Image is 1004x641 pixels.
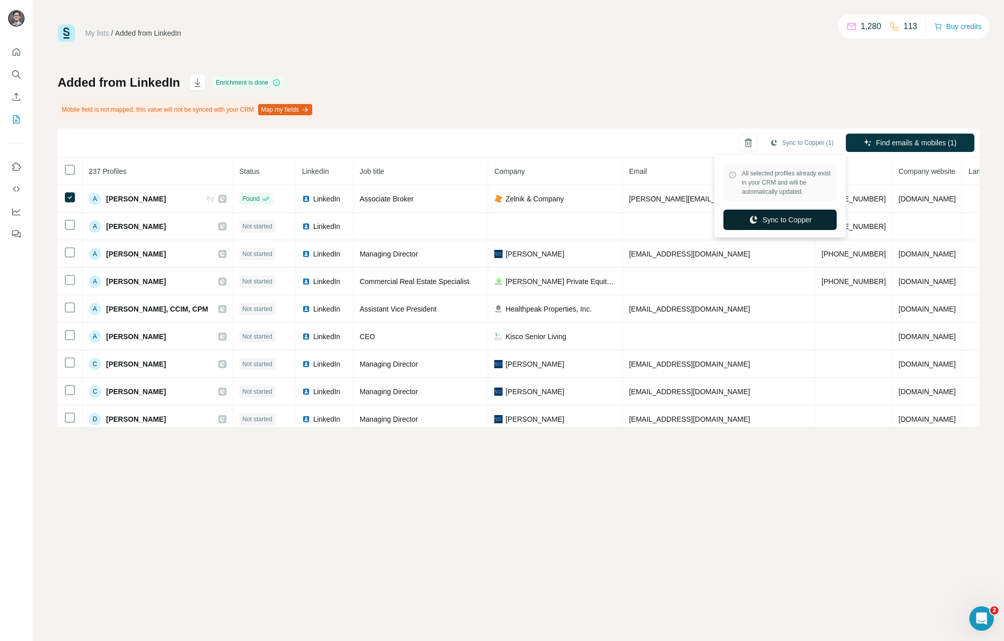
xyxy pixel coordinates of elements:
[242,222,272,231] span: Not started
[846,134,974,152] button: Find emails & mobiles (1)
[629,305,750,313] span: [EMAIL_ADDRESS][DOMAIN_NAME]
[313,276,340,287] span: LinkedIn
[89,413,101,425] div: D
[821,195,886,203] span: [PHONE_NUMBER]
[8,180,24,198] button: Use Surfe API
[360,388,418,396] span: Managing Director
[506,414,564,424] span: [PERSON_NAME]
[302,167,329,175] span: LinkedIn
[360,195,414,203] span: Associate Broker
[89,330,101,343] div: A
[494,167,525,175] span: Company
[8,158,24,176] button: Use Surfe on LinkedIn
[302,415,310,423] img: LinkedIn logo
[506,276,616,287] span: [PERSON_NAME] Private Equity Group
[494,388,503,396] img: company-logo
[242,360,272,369] span: Not started
[302,222,310,230] img: LinkedIn logo
[898,388,956,396] span: [DOMAIN_NAME]
[360,360,418,368] span: Managing Director
[313,414,340,424] span: LinkedIn
[898,250,956,258] span: [DOMAIN_NAME]
[494,415,503,423] img: company-logo
[506,249,564,259] span: [PERSON_NAME]
[106,359,166,369] span: [PERSON_NAME]
[242,194,260,203] span: Found
[302,388,310,396] img: LinkedIn logo
[106,304,208,314] span: [PERSON_NAME], CCIM, CPM
[239,167,260,175] span: Status
[106,414,166,424] span: [PERSON_NAME]
[821,277,886,286] span: [PHONE_NUMBER]
[723,210,837,230] button: Sync to Copper
[213,76,284,89] div: Enrichment is done
[360,305,437,313] span: Assistant Vice President
[106,221,166,232] span: [PERSON_NAME]
[898,360,956,368] span: [DOMAIN_NAME]
[302,332,310,341] img: LinkedIn logo
[313,194,340,204] span: LinkedIn
[8,110,24,129] button: My lists
[876,138,957,148] span: Find emails & mobiles (1)
[313,304,340,314] span: LinkedIn
[8,202,24,221] button: Dashboard
[89,275,101,288] div: A
[990,606,998,614] span: 2
[313,331,340,342] span: LinkedIn
[898,305,956,313] span: [DOMAIN_NAME]
[898,332,956,341] span: [DOMAIN_NAME]
[506,387,564,397] span: [PERSON_NAME]
[506,304,592,314] span: Healthpeak Properties, Inc.
[360,167,384,175] span: Job title
[494,195,503,203] img: company-logo
[89,358,101,370] div: C
[969,606,994,631] iframe: Intercom live chat
[89,193,101,205] div: A
[242,415,272,424] span: Not started
[106,249,166,259] span: [PERSON_NAME]
[898,415,956,423] span: [DOMAIN_NAME]
[494,277,503,286] img: company-logo
[494,360,503,368] img: company-logo
[360,332,375,341] span: CEO
[58,74,180,91] h1: Added from LinkedIn
[506,194,564,204] span: Zelnik & Company
[242,249,272,259] span: Not started
[629,250,750,258] span: [EMAIL_ADDRESS][DOMAIN_NAME]
[313,221,340,232] span: LinkedIn
[821,222,886,230] span: [PHONE_NUMBER]
[89,220,101,233] div: A
[106,276,166,287] span: [PERSON_NAME]
[8,10,24,27] img: Avatar
[313,249,340,259] span: LinkedIn
[934,19,982,34] button: Buy credits
[629,167,647,175] span: Email
[313,387,340,397] span: LinkedIn
[360,250,418,258] span: Managing Director
[506,331,566,342] span: Kisco Senior Living
[89,248,101,260] div: A
[494,305,503,313] img: company-logo
[742,169,832,196] span: All selected profiles already exist in your CRM and will be automatically updated.
[968,167,995,175] span: Landline
[89,167,127,175] span: 237 Profiles
[115,28,181,38] div: Added from LinkedIn
[89,303,101,315] div: A
[106,331,166,342] span: [PERSON_NAME]
[242,277,272,286] span: Not started
[89,386,101,398] div: C
[8,88,24,106] button: Enrich CSV
[506,359,564,369] span: [PERSON_NAME]
[629,388,750,396] span: [EMAIL_ADDRESS][DOMAIN_NAME]
[302,195,310,203] img: LinkedIn logo
[629,360,750,368] span: [EMAIL_ADDRESS][DOMAIN_NAME]
[8,43,24,61] button: Quick start
[242,332,272,341] span: Not started
[8,65,24,84] button: Search
[302,305,310,313] img: LinkedIn logo
[313,359,340,369] span: LinkedIn
[302,277,310,286] img: LinkedIn logo
[494,250,503,258] img: company-logo
[898,167,955,175] span: Company website
[821,250,886,258] span: [PHONE_NUMBER]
